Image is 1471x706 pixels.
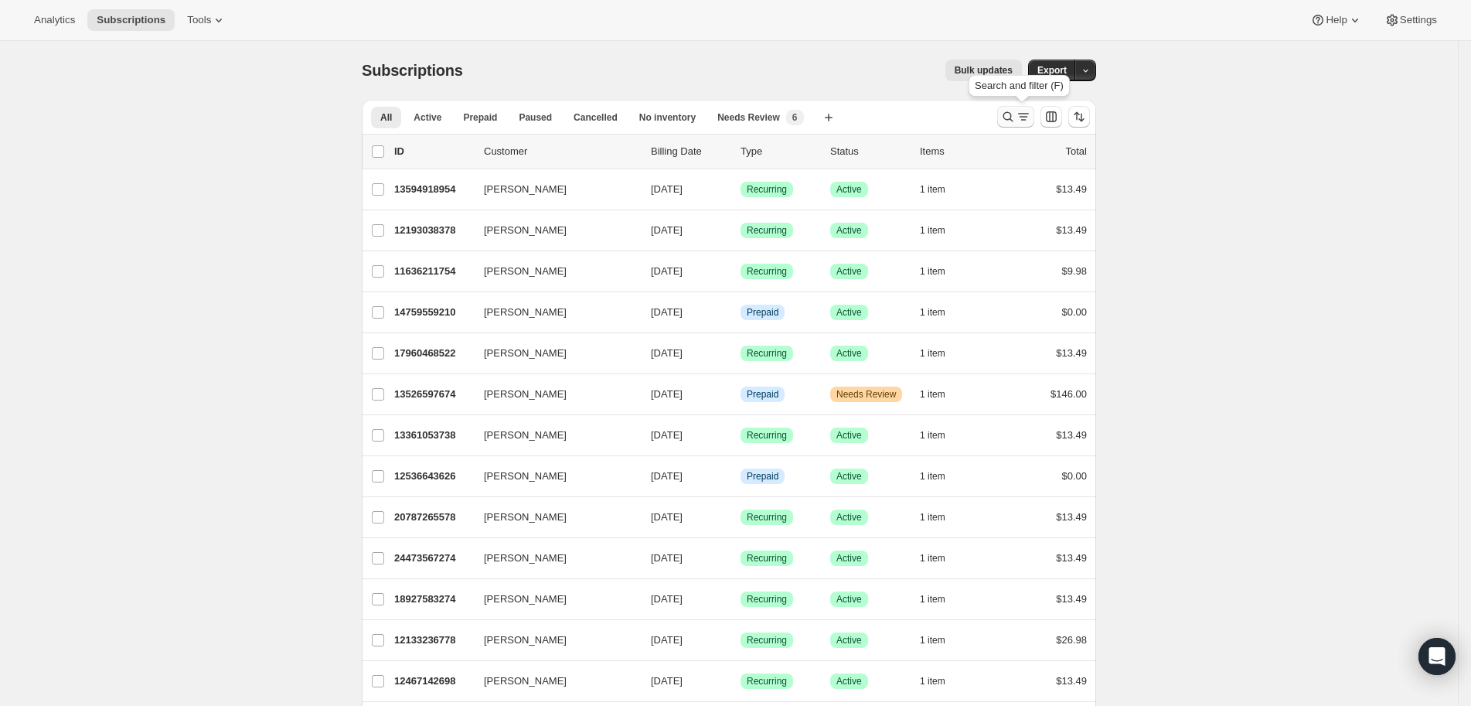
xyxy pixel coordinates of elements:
span: [DATE] [651,552,683,564]
p: 12133236778 [394,633,472,648]
div: Items [920,144,997,159]
span: $13.49 [1056,224,1087,236]
div: IDCustomerBilling DateTypeStatusItemsTotal [394,144,1087,159]
span: 6 [792,111,798,124]
div: 14759559210[PERSON_NAME][DATE]InfoPrepaidSuccessActive1 item$0.00 [394,302,1087,323]
span: Recurring [747,634,787,646]
button: Create new view [816,107,841,128]
span: All [380,111,392,124]
span: 1 item [920,347,945,360]
span: $0.00 [1061,306,1087,318]
span: $13.49 [1056,347,1087,359]
span: Active [836,347,862,360]
button: [PERSON_NAME] [475,587,629,612]
button: Analytics [25,9,84,31]
div: 20787265578[PERSON_NAME][DATE]SuccessRecurringSuccessActive1 item$13.49 [394,506,1087,528]
button: Settings [1375,9,1446,31]
span: Recurring [747,552,787,564]
p: Billing Date [651,144,728,159]
span: [PERSON_NAME] [484,428,567,443]
span: 1 item [920,224,945,237]
button: [PERSON_NAME] [475,464,629,489]
button: [PERSON_NAME] [475,669,629,694]
button: [PERSON_NAME] [475,628,629,653]
button: [PERSON_NAME] [475,259,629,284]
span: Recurring [747,183,787,196]
span: [PERSON_NAME] [484,305,567,320]
span: 1 item [920,470,945,483]
p: 17960468522 [394,346,472,361]
span: Active [836,675,862,687]
span: Prepaid [747,306,778,319]
span: Active [836,183,862,196]
button: 1 item [920,302,962,323]
span: Settings [1400,14,1437,26]
span: [DATE] [651,634,683,646]
div: 11636211754[PERSON_NAME][DATE]SuccessRecurringSuccessActive1 item$9.98 [394,261,1087,282]
span: Needs Review [836,388,896,401]
span: Active [414,111,441,124]
span: [PERSON_NAME] [484,182,567,197]
span: [PERSON_NAME] [484,469,567,484]
p: 20787265578 [394,510,472,525]
span: Recurring [747,429,787,442]
span: $13.49 [1056,593,1087,605]
span: [DATE] [651,347,683,359]
div: 13526597674[PERSON_NAME][DATE]InfoPrepaidWarningNeeds Review1 item$146.00 [394,384,1087,405]
p: Status [830,144,907,159]
span: 1 item [920,183,945,196]
p: 24473567274 [394,551,472,566]
button: 1 item [920,588,962,610]
button: Bulk updates [945,60,1022,81]
span: 1 item [920,306,945,319]
span: [PERSON_NAME] [484,264,567,279]
p: 11636211754 [394,264,472,279]
span: [DATE] [651,265,683,277]
span: $13.49 [1056,511,1087,523]
span: 1 item [920,429,945,442]
span: 1 item [920,634,945,646]
button: Customize table column order and visibility [1040,106,1062,128]
button: [PERSON_NAME] [475,177,629,202]
span: [DATE] [651,470,683,482]
p: 12536643626 [394,469,472,484]
span: [PERSON_NAME] [484,551,567,566]
div: 24473567274[PERSON_NAME][DATE]SuccessRecurringSuccessActive1 item$13.49 [394,547,1087,569]
span: [DATE] [651,224,683,236]
button: 1 item [920,384,962,405]
button: [PERSON_NAME] [475,382,629,407]
div: 13361053738[PERSON_NAME][DATE]SuccessRecurringSuccessActive1 item$13.49 [394,425,1087,446]
span: Subscriptions [362,62,463,79]
button: [PERSON_NAME] [475,546,629,571]
span: $13.49 [1056,429,1087,441]
span: $0.00 [1061,470,1087,482]
span: Cancelled [574,111,618,124]
span: Analytics [34,14,75,26]
span: Recurring [747,347,787,360]
span: Active [836,470,862,483]
button: 1 item [920,466,962,487]
span: $13.49 [1056,675,1087,687]
span: [DATE] [651,388,683,400]
div: 12193038378[PERSON_NAME][DATE]SuccessRecurringSuccessActive1 item$13.49 [394,220,1087,241]
p: 12193038378 [394,223,472,238]
button: 1 item [920,261,962,282]
p: 13361053738 [394,428,472,443]
p: ID [394,144,472,159]
span: Recurring [747,224,787,237]
span: $146.00 [1050,388,1087,400]
div: 13594918954[PERSON_NAME][DATE]SuccessRecurringSuccessActive1 item$13.49 [394,179,1087,200]
button: [PERSON_NAME] [475,300,629,325]
p: 12467142698 [394,674,472,689]
span: [PERSON_NAME] [484,510,567,525]
span: No inventory [639,111,696,124]
span: Subscriptions [97,14,165,26]
button: Sort the results [1068,106,1090,128]
span: 1 item [920,511,945,524]
span: Prepaid [747,388,778,401]
span: [PERSON_NAME] [484,346,567,361]
button: 1 item [920,670,962,692]
p: 13594918954 [394,182,472,197]
span: Help [1326,14,1347,26]
span: Paused [519,111,552,124]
